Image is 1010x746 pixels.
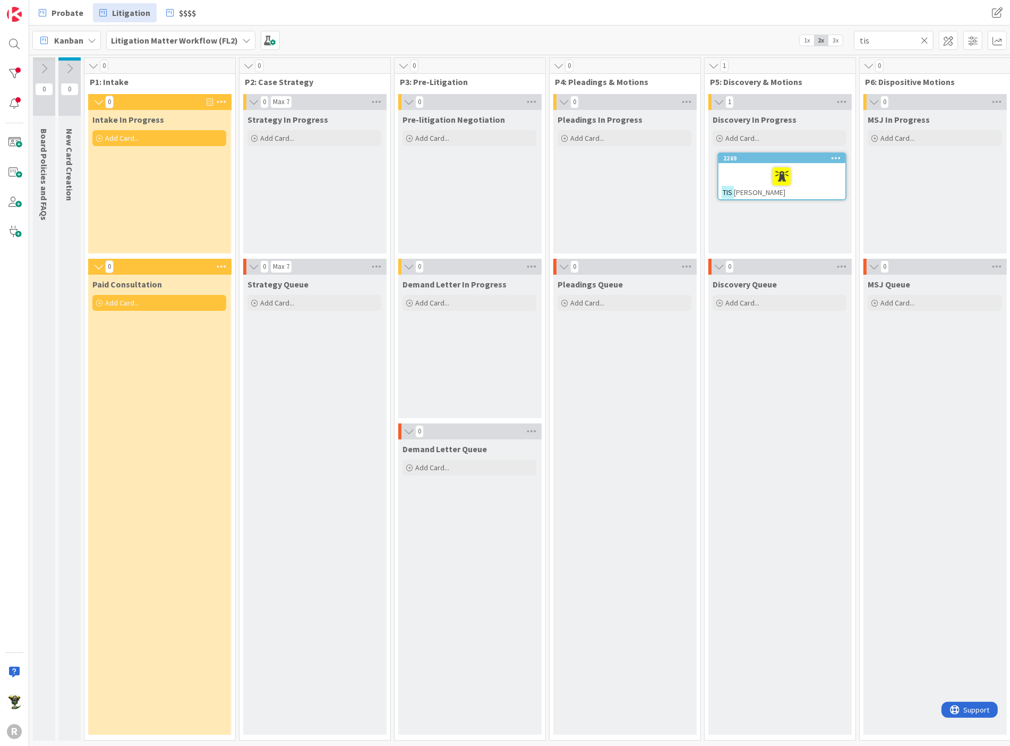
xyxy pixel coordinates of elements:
[52,6,83,19] span: Probate
[800,35,814,46] span: 1x
[179,6,196,19] span: $$$$
[273,99,289,105] div: Max 7
[415,298,449,308] span: Add Card...
[247,279,309,290] span: Strategy Queue
[112,6,150,19] span: Litigation
[105,96,114,108] span: 0
[273,264,289,269] div: Max 7
[558,114,643,125] span: Pleadings In Progress
[92,114,164,125] span: Intake In Progress
[93,3,157,22] a: Litigation
[415,463,449,472] span: Add Card...
[260,96,269,108] span: 0
[713,279,777,290] span: Discovery Queue
[725,298,759,308] span: Add Card...
[7,694,22,709] img: NC
[868,279,910,290] span: MSJ Queue
[713,114,797,125] span: Discovery In Progress
[415,133,449,143] span: Add Card...
[720,60,729,72] span: 1
[865,77,997,87] span: P6: Dispositive Motions
[875,60,884,72] span: 0
[64,129,75,201] span: New Card Creation
[555,77,687,87] span: P4: Pleadings & Motions
[723,155,845,162] div: 2269
[160,3,202,22] a: $$$$
[90,77,222,87] span: P1: Intake
[400,77,532,87] span: P3: Pre-Litigation
[722,186,734,198] mark: TIS
[415,260,424,273] span: 0
[260,260,269,273] span: 0
[558,279,623,290] span: Pleadings Queue
[415,425,424,438] span: 0
[734,188,785,197] span: [PERSON_NAME]
[570,298,604,308] span: Add Card...
[260,298,294,308] span: Add Card...
[247,114,328,125] span: Strategy In Progress
[61,83,79,96] span: 0
[718,154,845,199] div: 2269TIS[PERSON_NAME]
[100,60,108,72] span: 0
[403,444,487,454] span: Demand Letter Queue
[880,298,914,308] span: Add Card...
[92,279,162,290] span: Paid Consultation
[22,2,48,14] span: Support
[105,260,114,273] span: 0
[54,34,83,47] span: Kanban
[105,298,139,308] span: Add Card...
[410,60,418,72] span: 0
[725,133,759,143] span: Add Card...
[880,133,914,143] span: Add Card...
[880,260,889,273] span: 0
[725,96,734,108] span: 1
[7,724,22,739] div: R
[255,60,263,72] span: 0
[570,96,579,108] span: 0
[814,35,828,46] span: 2x
[403,279,507,290] span: Demand Letter In Progress
[415,96,424,108] span: 0
[880,96,889,108] span: 0
[7,7,22,22] img: Visit kanbanzone.com
[260,133,294,143] span: Add Card...
[854,31,934,50] input: Quick Filter...
[828,35,843,46] span: 3x
[105,133,139,143] span: Add Card...
[111,35,238,46] b: Litigation Matter Workflow (FL2)
[35,83,53,96] span: 0
[710,77,842,87] span: P5: Discovery & Motions
[717,152,846,200] a: 2269TIS[PERSON_NAME]
[39,129,49,221] span: Board Policies and FAQs
[718,154,845,163] div: 2269
[32,3,90,22] a: Probate
[570,260,579,273] span: 0
[403,114,505,125] span: Pre-litigation Negotiation
[725,260,734,273] span: 0
[245,77,377,87] span: P2: Case Strategy
[570,133,604,143] span: Add Card...
[868,114,930,125] span: MSJ In Progress
[565,60,574,72] span: 0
